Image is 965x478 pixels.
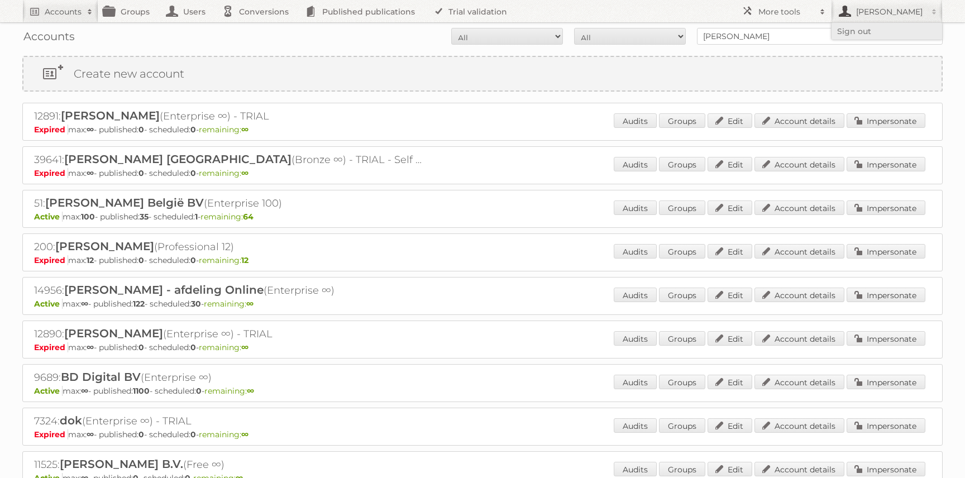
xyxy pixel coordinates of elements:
a: Sign out [832,23,942,40]
a: Edit [708,331,752,346]
span: remaining: [199,125,249,135]
a: Impersonate [847,331,925,346]
span: dok [60,414,82,427]
a: Audits [614,331,657,346]
strong: ∞ [241,429,249,439]
span: Active [34,299,63,309]
a: Groups [659,418,705,433]
span: Active [34,212,63,222]
strong: ∞ [87,342,94,352]
span: Expired [34,429,68,439]
h2: 51: (Enterprise 100) [34,196,425,211]
a: Edit [708,157,752,171]
a: Edit [708,375,752,389]
strong: 122 [133,299,145,309]
a: Account details [754,331,844,346]
a: Impersonate [847,462,925,476]
a: Audits [614,200,657,215]
a: Audits [614,113,657,128]
strong: 12 [87,255,94,265]
a: Account details [754,418,844,433]
span: [PERSON_NAME] [GEOGRAPHIC_DATA] [64,152,292,166]
p: max: - published: - scheduled: - [34,125,931,135]
span: remaining: [199,168,249,178]
a: Groups [659,288,705,302]
a: Groups [659,244,705,259]
a: Impersonate [847,375,925,389]
span: [PERSON_NAME] België BV [45,196,204,209]
strong: ∞ [241,342,249,352]
span: BD Digital BV [61,370,141,384]
a: Audits [614,462,657,476]
a: Audits [614,418,657,433]
a: Edit [708,288,752,302]
a: Impersonate [847,113,925,128]
p: max: - published: - scheduled: - [34,168,931,178]
span: [PERSON_NAME] [64,327,163,340]
span: Expired [34,168,68,178]
span: [PERSON_NAME] B.V. [60,457,183,471]
strong: 100 [81,212,95,222]
strong: ∞ [247,386,254,396]
span: [PERSON_NAME] - afdeling Online [64,283,264,297]
a: Groups [659,331,705,346]
a: Edit [708,244,752,259]
span: remaining: [200,212,254,222]
a: Account details [754,113,844,128]
p: max: - published: - scheduled: - [34,342,931,352]
a: Edit [708,418,752,433]
h2: 9689: (Enterprise ∞) [34,370,425,385]
a: Groups [659,113,705,128]
a: Groups [659,375,705,389]
strong: 12 [241,255,249,265]
p: max: - published: - scheduled: - [34,212,931,222]
strong: 0 [190,255,196,265]
strong: ∞ [87,429,94,439]
span: Expired [34,255,68,265]
strong: 1 [195,212,198,222]
p: max: - published: - scheduled: - [34,255,931,265]
strong: 0 [190,342,196,352]
strong: 0 [138,168,144,178]
h2: 200: (Professional 12) [34,240,425,254]
span: [PERSON_NAME] [61,109,160,122]
strong: 64 [243,212,254,222]
span: remaining: [199,429,249,439]
span: Expired [34,125,68,135]
span: remaining: [204,299,254,309]
strong: 30 [191,299,201,309]
strong: ∞ [87,125,94,135]
strong: ∞ [81,386,88,396]
a: Audits [614,375,657,389]
a: Account details [754,288,844,302]
strong: 0 [190,168,196,178]
strong: ∞ [241,168,249,178]
strong: 1100 [133,386,150,396]
a: Impersonate [847,244,925,259]
strong: 0 [196,386,202,396]
a: Impersonate [847,200,925,215]
a: Account details [754,200,844,215]
a: Groups [659,462,705,476]
a: Impersonate [847,418,925,433]
h2: 12891: (Enterprise ∞) - TRIAL [34,109,425,123]
strong: ∞ [246,299,254,309]
h2: Accounts [45,6,82,17]
a: Account details [754,244,844,259]
strong: 0 [190,429,196,439]
p: max: - published: - scheduled: - [34,386,931,396]
span: remaining: [199,255,249,265]
span: remaining: [204,386,254,396]
a: Edit [708,113,752,128]
a: Account details [754,157,844,171]
a: Audits [614,244,657,259]
strong: 0 [138,125,144,135]
p: max: - published: - scheduled: - [34,299,931,309]
a: Impersonate [847,157,925,171]
h2: [PERSON_NAME] [853,6,926,17]
a: Audits [614,157,657,171]
a: Groups [659,157,705,171]
strong: ∞ [241,125,249,135]
span: remaining: [199,342,249,352]
span: Active [34,386,63,396]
